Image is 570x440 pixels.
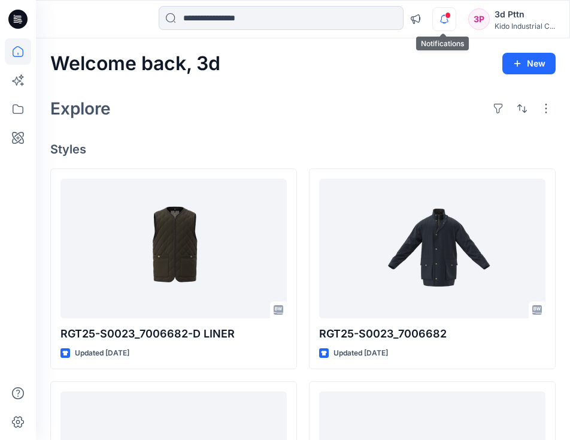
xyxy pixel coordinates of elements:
p: RGT25-S0023_7006682 [319,326,545,342]
a: RGT25-S0023_7006682-D LINER [60,179,287,318]
p: RGT25-S0023_7006682-D LINER [60,326,287,342]
p: Updated [DATE] [75,347,129,360]
p: Updated [DATE] [333,347,388,360]
div: Kido Industrial C... [495,22,555,31]
div: 3P [468,8,490,30]
div: 3d Pttn [495,7,555,22]
h4: Styles [50,142,556,156]
h2: Welcome back, 3d [50,53,220,75]
a: RGT25-S0023_7006682 [319,179,545,318]
h2: Explore [50,99,111,118]
button: New [502,53,556,74]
